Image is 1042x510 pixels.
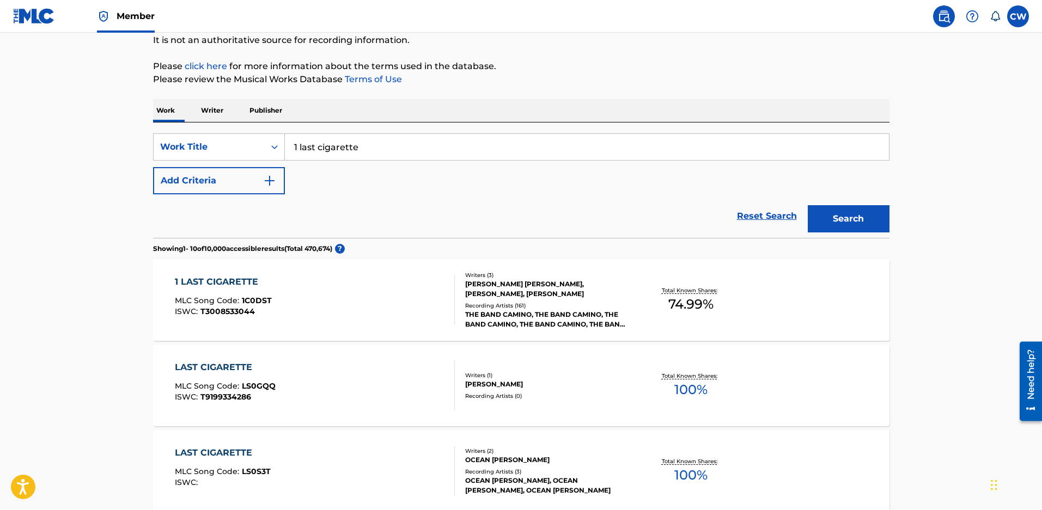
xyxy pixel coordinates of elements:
span: ISWC : [175,306,200,316]
div: OCEAN [PERSON_NAME] [465,455,630,465]
a: 1 LAST CIGARETTEMLC Song Code:1C0DSTISWC:T3008533044Writers (3)[PERSON_NAME] [PERSON_NAME], [PERS... [153,259,889,341]
span: ? [335,244,345,254]
p: Publisher [246,99,285,122]
div: User Menu [1007,5,1029,27]
div: Recording Artists ( 3 ) [465,468,630,476]
a: Public Search [933,5,955,27]
a: LAST CIGARETTEMLC Song Code:LS0GQQISWC:T9199334286Writers (1)[PERSON_NAME]Recording Artists (0)To... [153,345,889,426]
span: 100 % [674,465,708,485]
div: Writers ( 1 ) [465,371,630,379]
p: Total Known Shares: [662,286,720,294]
div: [PERSON_NAME] [PERSON_NAME], [PERSON_NAME], [PERSON_NAME] [465,279,630,299]
span: MLC Song Code : [175,466,242,476]
img: search [937,10,950,23]
button: Search [808,205,889,232]
span: T9199334286 [200,392,251,402]
div: 1 LAST CIGARETTE [175,275,272,288]
div: Help [961,5,983,27]
button: Add Criteria [153,167,285,194]
img: help [966,10,979,23]
img: MLC Logo [13,8,55,24]
a: click here [185,61,227,71]
div: Writers ( 2 ) [465,447,630,455]
span: MLC Song Code : [175,296,242,305]
a: Reset Search [732,204,802,228]
p: Total Known Shares: [662,372,720,380]
iframe: Resource Center [1011,337,1042,425]
span: 100 % [674,380,708,400]
div: Work Title [160,140,258,153]
span: MLC Song Code : [175,381,242,391]
p: Work [153,99,178,122]
div: LAST CIGARETTE [175,361,276,374]
div: [PERSON_NAME] [465,379,630,389]
div: Writers ( 3 ) [465,271,630,279]
div: Recording Artists ( 0 ) [465,392,630,400]
div: Recording Artists ( 161 ) [465,302,630,310]
div: LAST CIGARETTE [175,446,271,459]
span: Member [117,10,155,22]
form: Search Form [153,133,889,238]
div: THE BAND CAMINO, THE BAND CAMINO, THE BAND CAMINO, THE BAND CAMINO, THE BAND CAMINO [465,310,630,329]
img: 9d2ae6d4665cec9f34b9.svg [263,174,276,187]
div: Notifications [990,11,1001,22]
iframe: Chat Widget [988,458,1042,510]
span: T3008533044 [200,306,255,316]
p: Please for more information about the terms used in the database. [153,60,889,73]
p: Showing 1 - 10 of 10,000 accessible results (Total 470,674 ) [153,244,332,254]
span: 74.99 % [668,294,714,314]
a: Terms of Use [343,74,402,84]
p: Please review the Musical Works Database [153,73,889,86]
span: ISWC : [175,477,200,487]
div: OCEAN [PERSON_NAME], OCEAN [PERSON_NAME], OCEAN [PERSON_NAME] [465,476,630,495]
span: 1C0DST [242,296,272,305]
span: LS0GQQ [242,381,276,391]
div: Drag [991,469,997,501]
p: Total Known Shares: [662,457,720,465]
span: LS0S3T [242,466,271,476]
p: Writer [198,99,227,122]
img: Top Rightsholder [97,10,110,23]
p: It is not an authoritative source for recording information. [153,34,889,47]
span: ISWC : [175,392,200,402]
